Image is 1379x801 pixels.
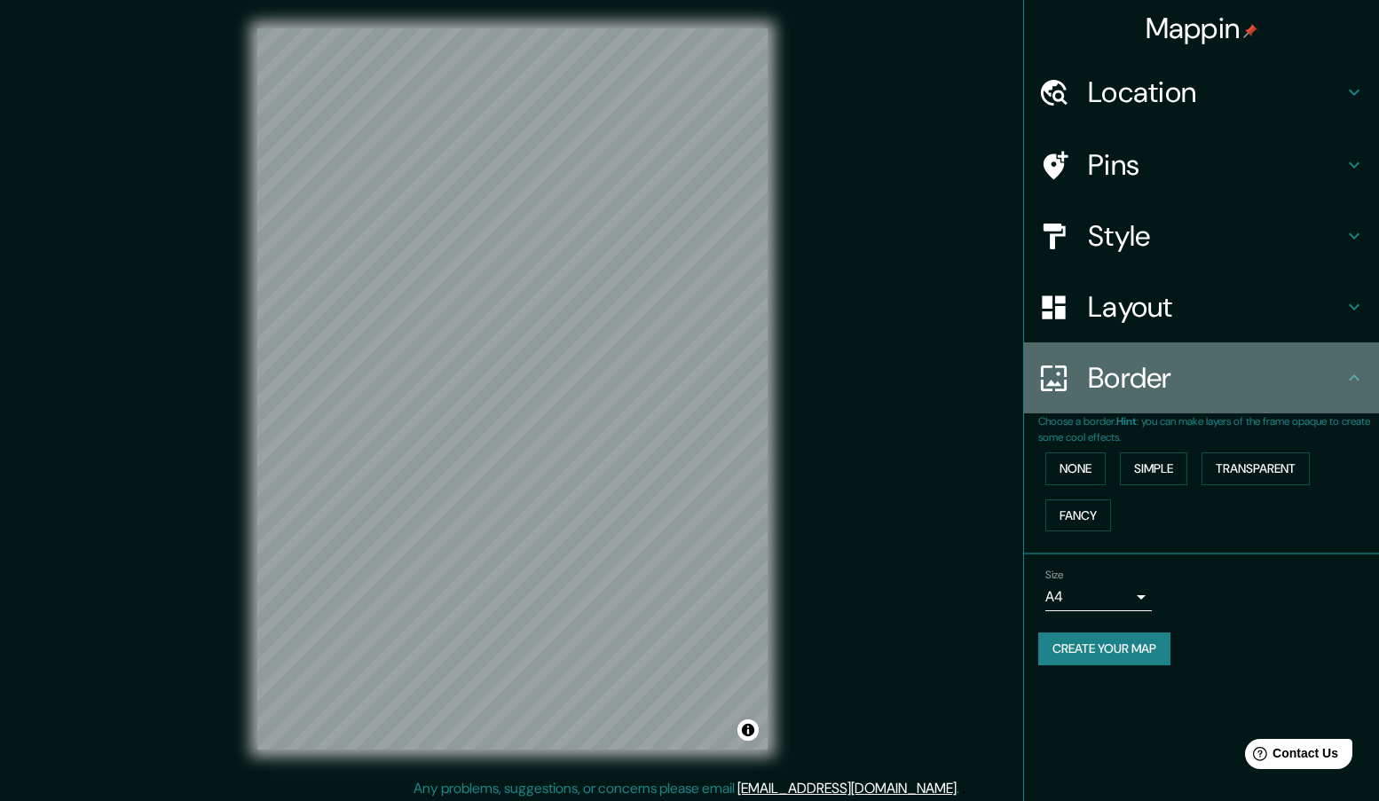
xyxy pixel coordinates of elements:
p: Choose a border. : you can make layers of the frame opaque to create some cool effects. [1038,413,1379,445]
button: Toggle attribution [737,719,759,741]
h4: Pins [1088,147,1344,183]
div: Location [1024,57,1379,128]
iframe: Help widget launcher [1221,732,1359,781]
button: Create your map [1038,632,1170,665]
h4: Location [1088,75,1344,110]
b: Hint [1116,414,1137,428]
h4: Mappin [1146,11,1258,46]
div: . [959,778,962,799]
p: Any problems, suggestions, or concerns please email . [414,778,959,799]
div: A4 [1045,583,1152,611]
h4: Border [1088,360,1344,396]
h4: Layout [1088,289,1344,325]
div: Pins [1024,130,1379,200]
div: Layout [1024,271,1379,342]
a: [EMAIL_ADDRESS][DOMAIN_NAME] [737,779,957,797]
div: . [962,778,965,799]
label: Size [1045,568,1064,583]
div: Border [1024,342,1379,413]
canvas: Map [257,28,768,750]
button: Fancy [1045,499,1111,532]
button: Transparent [1202,452,1310,485]
img: pin-icon.png [1243,24,1257,38]
h4: Style [1088,218,1344,254]
button: Simple [1120,452,1187,485]
button: None [1045,452,1106,485]
div: Style [1024,200,1379,271]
